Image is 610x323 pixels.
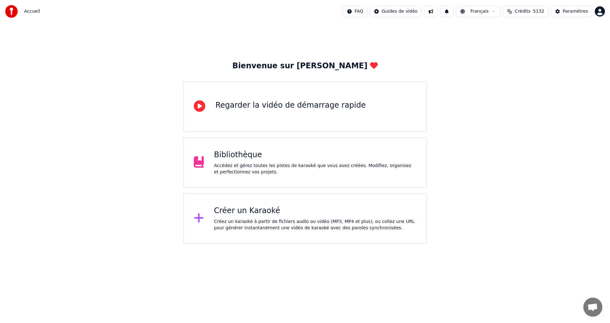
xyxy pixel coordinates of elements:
[533,8,545,15] span: 5132
[5,5,18,18] img: youka
[232,61,377,71] div: Bienvenue sur [PERSON_NAME]
[343,6,367,17] button: FAQ
[583,298,602,317] a: Ouvrir le chat
[214,219,417,231] div: Créez un karaoké à partir de fichiers audio ou vidéo (MP3, MP4 et plus), ou collez une URL pour g...
[503,6,548,17] button: Crédits5132
[215,100,366,111] div: Regarder la vidéo de démarrage rapide
[214,150,417,160] div: Bibliothèque
[563,8,588,15] div: Paramètres
[214,163,417,175] div: Accédez et gérez toutes les pistes de karaoké que vous avez créées. Modifiez, organisez et perfec...
[551,6,592,17] button: Paramètres
[214,206,417,216] div: Créer un Karaoké
[24,8,40,15] span: Accueil
[24,8,40,15] nav: breadcrumb
[370,6,422,17] button: Guides de vidéo
[515,8,530,15] span: Crédits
